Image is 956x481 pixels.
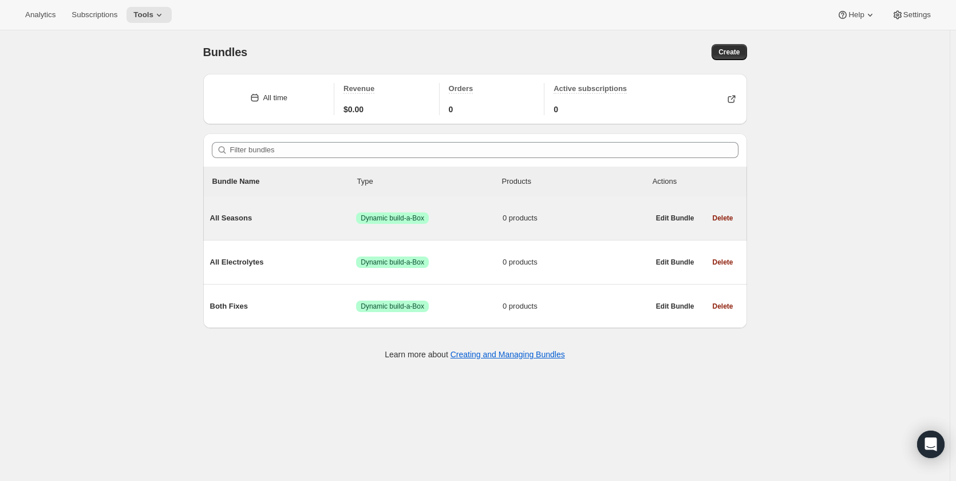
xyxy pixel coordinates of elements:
[503,212,649,224] span: 0 products
[343,104,364,115] span: $0.00
[503,301,649,312] span: 0 products
[385,349,564,360] p: Learn more about
[343,84,374,93] span: Revenue
[712,44,746,60] button: Create
[230,142,738,158] input: Filter bundles
[210,212,357,224] span: All Seasons
[502,176,647,187] div: Products
[656,302,694,311] span: Edit Bundle
[705,254,740,270] button: Delete
[712,258,733,267] span: Delete
[656,214,694,223] span: Edit Bundle
[649,298,701,314] button: Edit Bundle
[133,10,153,19] span: Tools
[848,10,864,19] span: Help
[361,258,424,267] span: Dynamic build-a-Box
[885,7,938,23] button: Settings
[263,92,287,104] div: All time
[656,258,694,267] span: Edit Bundle
[449,84,473,93] span: Orders
[649,210,701,226] button: Edit Bundle
[212,176,357,187] p: Bundle Name
[705,298,740,314] button: Delete
[361,214,424,223] span: Dynamic build-a-Box
[830,7,882,23] button: Help
[72,10,117,19] span: Subscriptions
[554,104,558,115] span: 0
[25,10,56,19] span: Analytics
[712,214,733,223] span: Delete
[649,254,701,270] button: Edit Bundle
[210,301,357,312] span: Both Fixes
[718,48,740,57] span: Create
[903,10,931,19] span: Settings
[503,257,649,268] span: 0 products
[705,210,740,226] button: Delete
[357,176,502,187] div: Type
[65,7,124,23] button: Subscriptions
[653,176,738,187] div: Actions
[18,7,62,23] button: Analytics
[203,46,248,58] span: Bundles
[554,84,627,93] span: Active subscriptions
[361,302,424,311] span: Dynamic build-a-Box
[210,257,357,268] span: All Electrolytes
[451,350,565,359] a: Creating and Managing Bundles
[917,431,945,458] div: Open Intercom Messenger
[127,7,172,23] button: Tools
[712,302,733,311] span: Delete
[449,104,453,115] span: 0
